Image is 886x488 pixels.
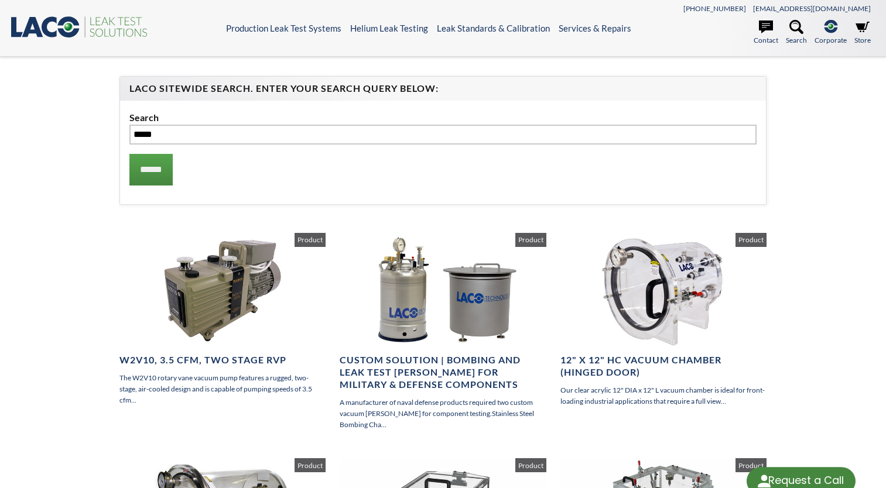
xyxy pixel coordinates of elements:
[295,233,326,247] span: Product
[437,23,550,33] a: Leak Standards & Calibration
[119,354,326,366] h4: W2V10, 3.5 CFM, Two Stage RVP
[753,4,871,13] a: [EMAIL_ADDRESS][DOMAIN_NAME]
[754,20,778,46] a: Contact
[854,20,871,46] a: Store
[119,233,326,406] a: W2V10, 3.5 CFM, Two Stage RVP The W2V10 rotary vane vacuum pump features a rugged, two-stage, air...
[815,35,847,46] span: Corporate
[515,233,546,247] span: Product
[340,397,546,431] p: A manufacturer of naval defense products required two custom vacuum [PERSON_NAME] for component t...
[560,233,767,407] a: 12" X 12" HC Vacuum Chamber (Hinged Door) Our clear acrylic 12" DIA x 12" L vacuum chamber is ide...
[129,110,757,125] label: Search
[560,384,767,407] p: Our clear acrylic 12" DIA x 12" L vacuum chamber is ideal for front-loading industrial applicatio...
[226,23,341,33] a: Production Leak Test Systems
[129,83,757,95] h4: LACO Sitewide Search. Enter your Search Query Below:
[560,354,767,379] h4: 12" X 12" HC Vacuum Chamber (Hinged Door)
[559,23,631,33] a: Services & Repairs
[340,354,546,390] h4: Custom Solution | Bombing and Leak Test [PERSON_NAME] for Military & Defense Components
[515,458,546,472] span: Product
[736,233,767,247] span: Product
[736,458,767,472] span: Product
[340,233,546,431] a: Custom Solution | Bombing and Leak Test [PERSON_NAME] for Military & Defense Components A manufac...
[119,372,326,406] p: The W2V10 rotary vane vacuum pump features a rugged, two-stage, air-cooled design and is capable ...
[683,4,746,13] a: [PHONE_NUMBER]
[295,458,326,472] span: Product
[786,20,807,46] a: Search
[350,23,428,33] a: Helium Leak Testing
